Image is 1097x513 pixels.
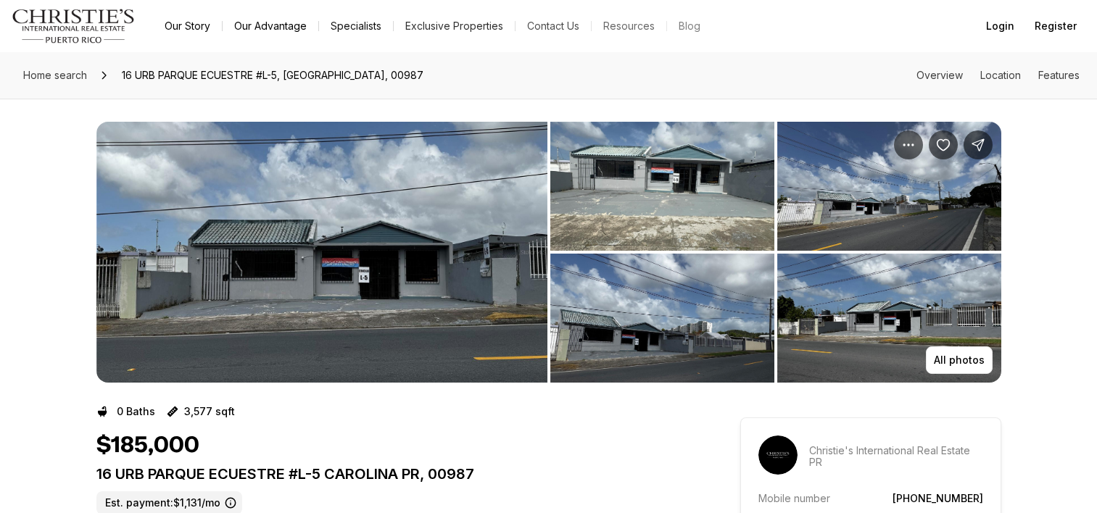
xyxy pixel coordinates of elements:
div: Listing Photos [96,122,1001,383]
button: View image gallery [550,122,774,251]
a: Skip to: Features [1038,69,1080,81]
button: View image gallery [777,122,1001,251]
p: 3,577 sqft [184,406,235,417]
span: Register [1035,20,1077,32]
span: Home search [23,69,87,81]
nav: Page section menu [916,70,1080,81]
a: [PHONE_NUMBER] [893,492,983,504]
p: 0 Baths [117,406,155,417]
p: Mobile number [758,492,830,504]
a: Specialists [319,16,393,36]
a: Skip to: Location [980,69,1021,81]
a: Exclusive Properties [394,16,515,36]
button: View image gallery [550,254,774,383]
button: Login [977,12,1023,41]
button: All photos [926,346,993,374]
li: 1 of 10 [96,122,547,383]
button: Property options [894,130,923,159]
p: 16 URB PARQUE ECUESTRE #L-5 CAROLINA PR, 00987 [96,465,688,483]
button: Save Property: 16 URB PARQUE ECUESTRE #L-5 [929,130,958,159]
a: Blog [667,16,712,36]
button: View image gallery [777,254,1001,383]
span: 16 URB PARQUE ECUESTRE #L-5, [GEOGRAPHIC_DATA], 00987 [116,64,429,87]
a: Home search [17,64,93,87]
a: Resources [592,16,666,36]
h1: $185,000 [96,432,199,459]
span: Login [986,20,1014,32]
a: Skip to: Overview [916,69,963,81]
img: logo [12,9,136,43]
a: Our Advantage [223,16,318,36]
button: Register [1026,12,1085,41]
li: 2 of 10 [550,122,1001,383]
p: All photos [934,354,985,366]
a: Our Story [153,16,222,36]
p: Christie's International Real Estate PR [809,445,983,468]
button: Share Property: 16 URB PARQUE ECUESTRE #L-5 [964,130,993,159]
button: Contact Us [516,16,591,36]
button: View image gallery [96,122,547,383]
